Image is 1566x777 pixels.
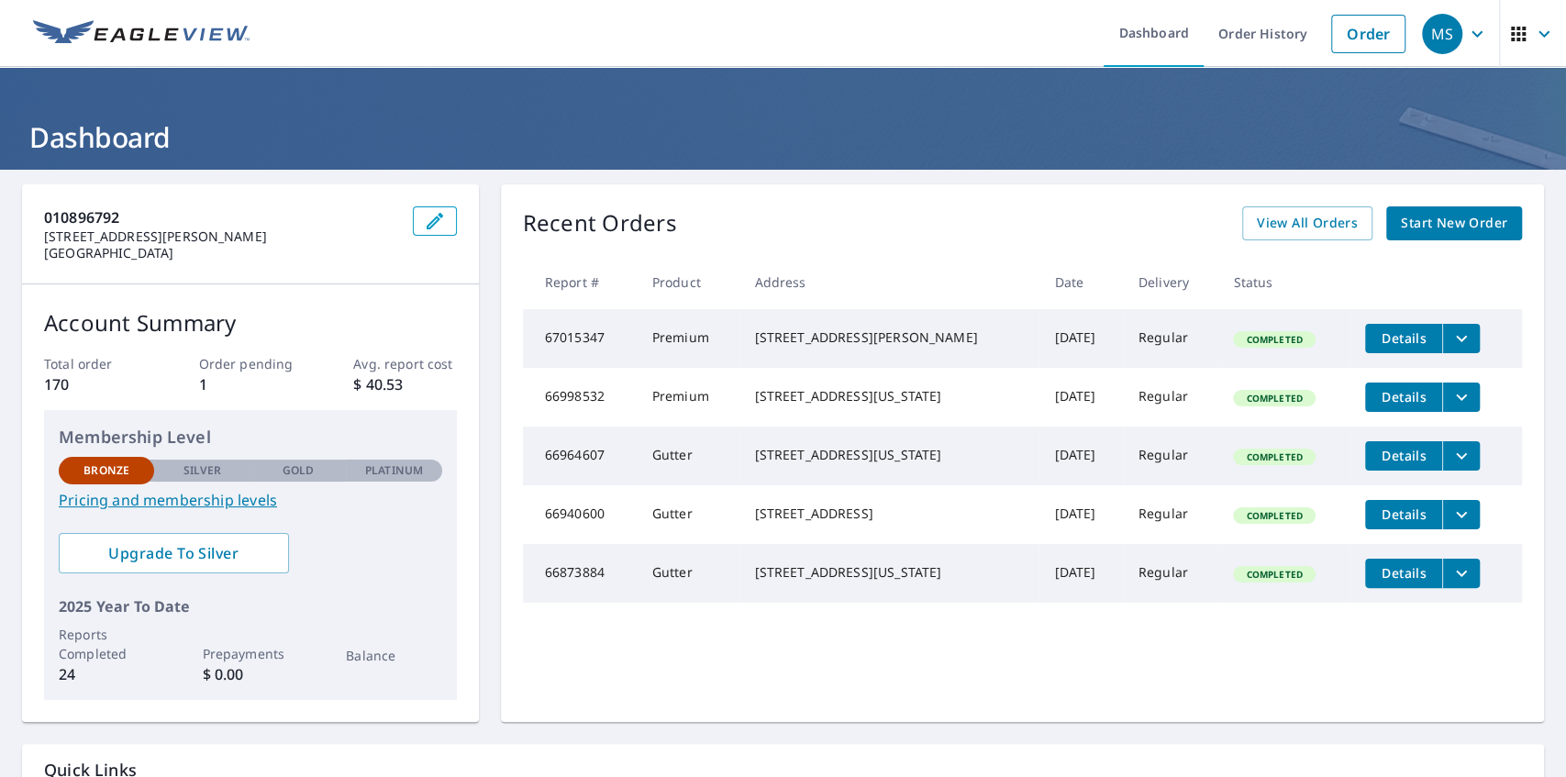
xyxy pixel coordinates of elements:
[754,446,1025,464] div: [STREET_ADDRESS][US_STATE]
[59,489,442,511] a: Pricing and membership levels
[1235,333,1313,346] span: Completed
[739,255,1039,309] th: Address
[1376,447,1431,464] span: Details
[199,354,302,373] p: Order pending
[754,328,1025,347] div: [STREET_ADDRESS][PERSON_NAME]
[1365,500,1442,529] button: detailsBtn-66940600
[199,373,302,395] p: 1
[73,543,274,563] span: Upgrade To Silver
[22,118,1544,156] h1: Dashboard
[1376,388,1431,405] span: Details
[523,309,638,368] td: 67015347
[1442,324,1480,353] button: filesDropdownBtn-67015347
[59,533,289,573] a: Upgrade To Silver
[353,373,456,395] p: $ 40.53
[1124,255,1219,309] th: Delivery
[1257,212,1358,235] span: View All Orders
[1442,559,1480,588] button: filesDropdownBtn-66873884
[1235,450,1313,463] span: Completed
[1401,212,1507,235] span: Start New Order
[1039,368,1123,427] td: [DATE]
[638,309,740,368] td: Premium
[44,373,147,395] p: 170
[1365,441,1442,471] button: detailsBtn-66964607
[1124,544,1219,603] td: Regular
[59,663,154,685] p: 24
[1376,505,1431,523] span: Details
[183,462,222,479] p: Silver
[1365,559,1442,588] button: detailsBtn-66873884
[523,485,638,544] td: 66940600
[59,425,442,450] p: Membership Level
[346,646,441,665] p: Balance
[1235,392,1313,405] span: Completed
[523,427,638,485] td: 66964607
[523,255,638,309] th: Report #
[1124,368,1219,427] td: Regular
[44,228,398,245] p: [STREET_ADDRESS][PERSON_NAME]
[638,485,740,544] td: Gutter
[59,625,154,663] p: Reports Completed
[1422,14,1462,54] div: MS
[59,595,442,617] p: 2025 Year To Date
[353,354,456,373] p: Avg. report cost
[1235,509,1313,522] span: Completed
[44,306,457,339] p: Account Summary
[1124,427,1219,485] td: Regular
[1365,324,1442,353] button: detailsBtn-67015347
[523,368,638,427] td: 66998532
[1376,329,1431,347] span: Details
[1331,15,1405,53] a: Order
[1039,255,1123,309] th: Date
[1039,427,1123,485] td: [DATE]
[523,206,677,240] p: Recent Orders
[1386,206,1522,240] a: Start New Order
[44,245,398,261] p: [GEOGRAPHIC_DATA]
[1039,544,1123,603] td: [DATE]
[1039,309,1123,368] td: [DATE]
[754,505,1025,523] div: [STREET_ADDRESS]
[1124,485,1219,544] td: Regular
[638,427,740,485] td: Gutter
[203,644,298,663] p: Prepayments
[83,462,129,479] p: Bronze
[1442,500,1480,529] button: filesDropdownBtn-66940600
[1039,485,1123,544] td: [DATE]
[44,206,398,228] p: 010896792
[1218,255,1350,309] th: Status
[1124,309,1219,368] td: Regular
[1376,564,1431,582] span: Details
[638,544,740,603] td: Gutter
[1442,441,1480,471] button: filesDropdownBtn-66964607
[1242,206,1372,240] a: View All Orders
[1442,383,1480,412] button: filesDropdownBtn-66998532
[365,462,423,479] p: Platinum
[638,255,740,309] th: Product
[638,368,740,427] td: Premium
[1365,383,1442,412] button: detailsBtn-66998532
[754,563,1025,582] div: [STREET_ADDRESS][US_STATE]
[203,663,298,685] p: $ 0.00
[33,20,250,48] img: EV Logo
[523,544,638,603] td: 66873884
[754,387,1025,405] div: [STREET_ADDRESS][US_STATE]
[1235,568,1313,581] span: Completed
[283,462,314,479] p: Gold
[44,354,147,373] p: Total order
